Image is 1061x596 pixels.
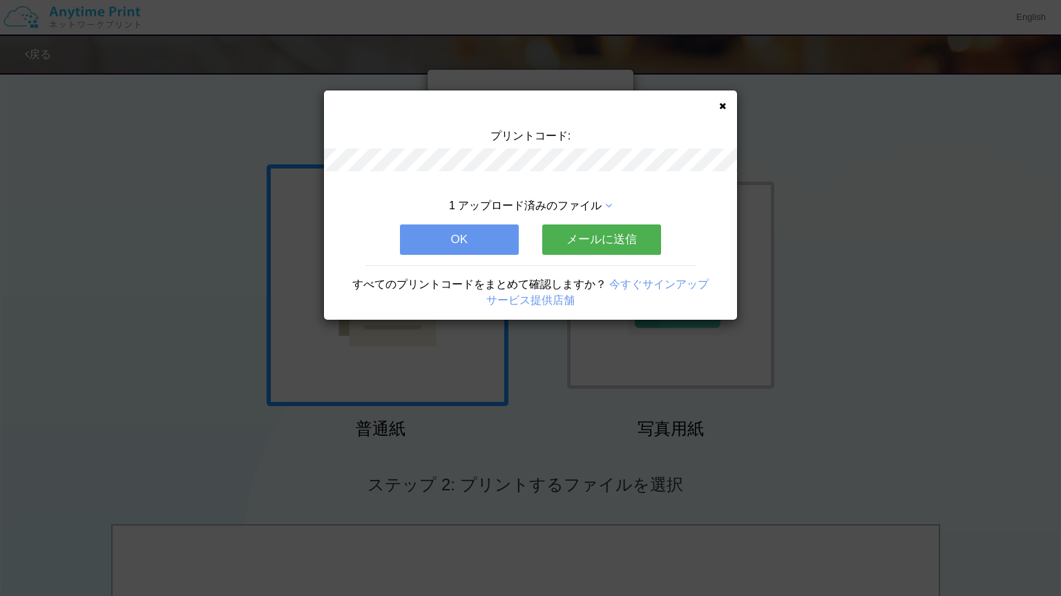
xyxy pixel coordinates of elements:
[352,278,606,290] span: すべてのプリントコードをまとめて確認しますか？
[486,294,575,306] a: サービス提供店舗
[490,130,571,142] span: プリントコード:
[400,224,519,255] button: OK
[449,200,602,211] span: 1 アップロード済みのファイル
[542,224,661,255] button: メールに送信
[609,278,709,290] a: 今すぐサインアップ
